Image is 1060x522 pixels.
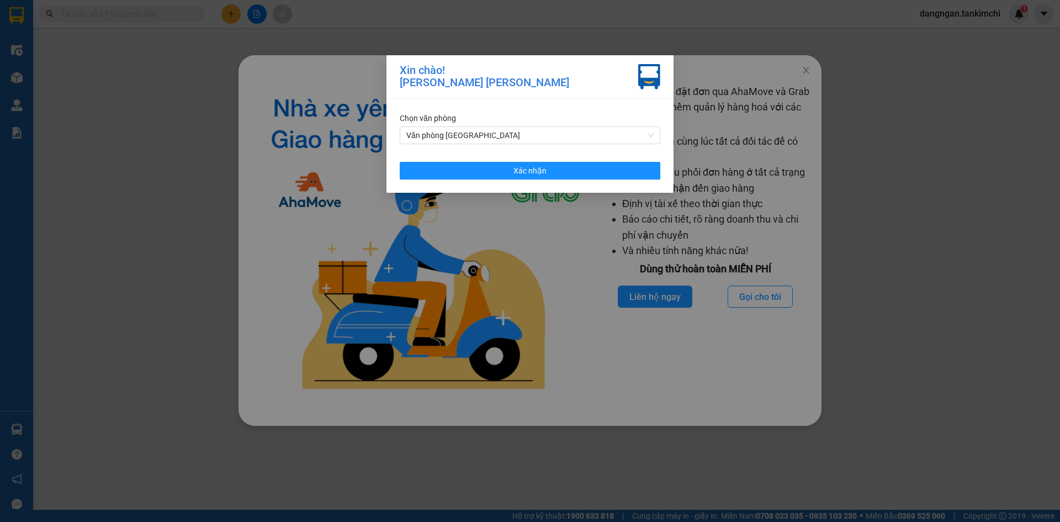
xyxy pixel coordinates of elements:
[400,64,569,89] div: Xin chào! [PERSON_NAME] [PERSON_NAME]
[406,127,654,144] span: Văn phòng Đà Nẵng
[513,165,547,177] span: Xác nhận
[638,64,660,89] img: vxr-icon
[400,162,660,180] button: Xác nhận
[400,112,660,124] div: Chọn văn phòng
